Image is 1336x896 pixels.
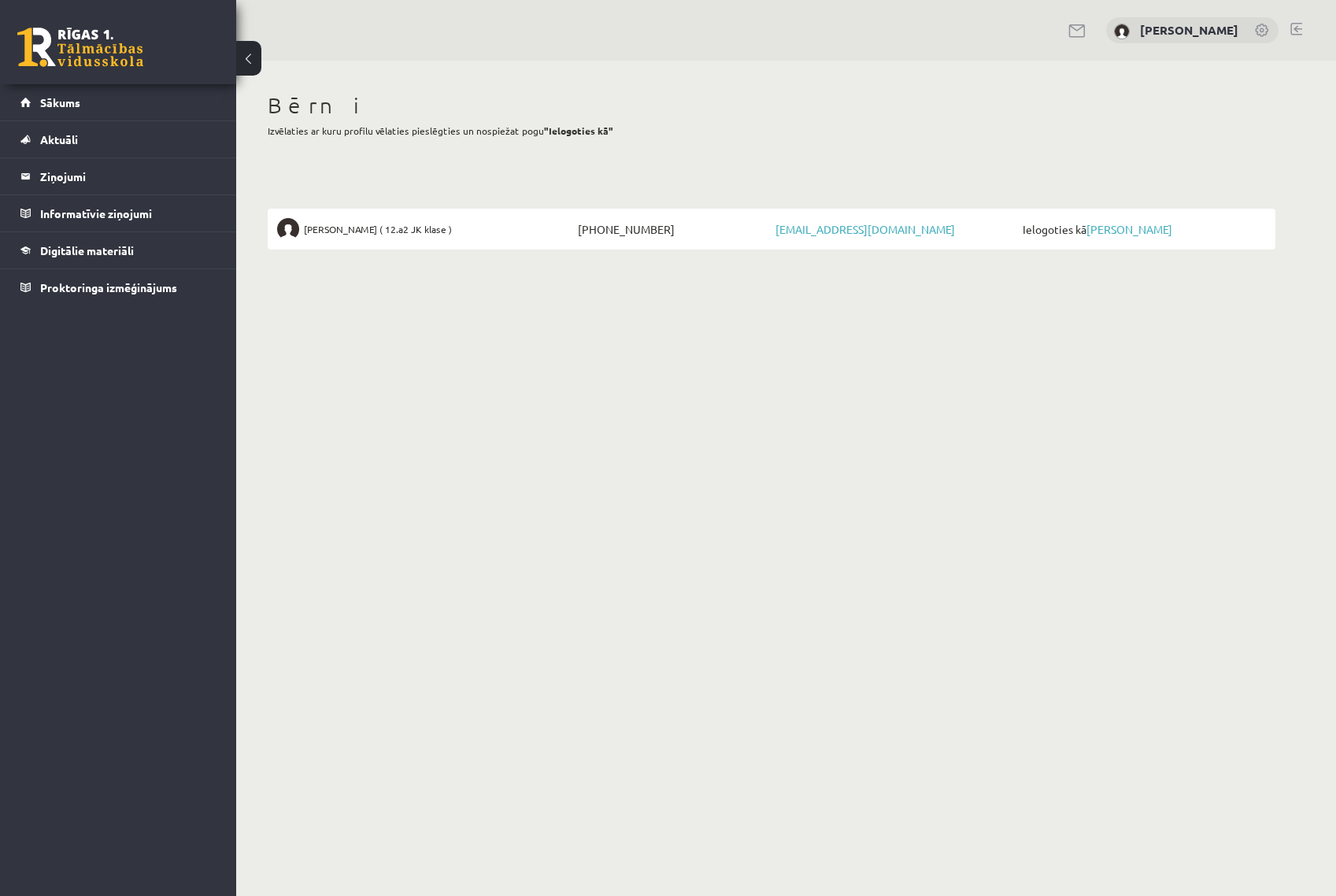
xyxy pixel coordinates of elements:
span: [PERSON_NAME] ( 12.a2 JK klase ) [304,218,452,240]
img: Rebeka Trofimova [277,218,299,240]
span: Ielogoties kā [1019,218,1266,240]
b: "Ielogoties kā" [544,124,613,137]
a: [EMAIL_ADDRESS][DOMAIN_NAME] [775,222,955,236]
span: Aktuāli [40,132,78,146]
legend: Ziņojumi [40,158,216,194]
a: Sākums [20,84,216,120]
img: Igors Trofimovs [1114,24,1130,39]
a: [PERSON_NAME] [1140,22,1238,38]
span: Proktoringa izmēģinājums [40,280,177,294]
span: Digitālie materiāli [40,243,134,257]
span: [PHONE_NUMBER] [574,218,772,240]
a: Rīgas 1. Tālmācības vidusskola [17,28,143,67]
a: Digitālie materiāli [20,232,216,268]
a: [PERSON_NAME] [1086,222,1172,236]
p: Izvēlaties ar kuru profilu vēlaties pieslēgties un nospiežat pogu [268,124,1275,138]
a: Informatīvie ziņojumi [20,195,216,231]
h1: Bērni [268,92,1275,119]
a: Ziņojumi [20,158,216,194]
span: Sākums [40,95,80,109]
a: Aktuāli [20,121,216,157]
a: Proktoringa izmēģinājums [20,269,216,305]
legend: Informatīvie ziņojumi [40,195,216,231]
